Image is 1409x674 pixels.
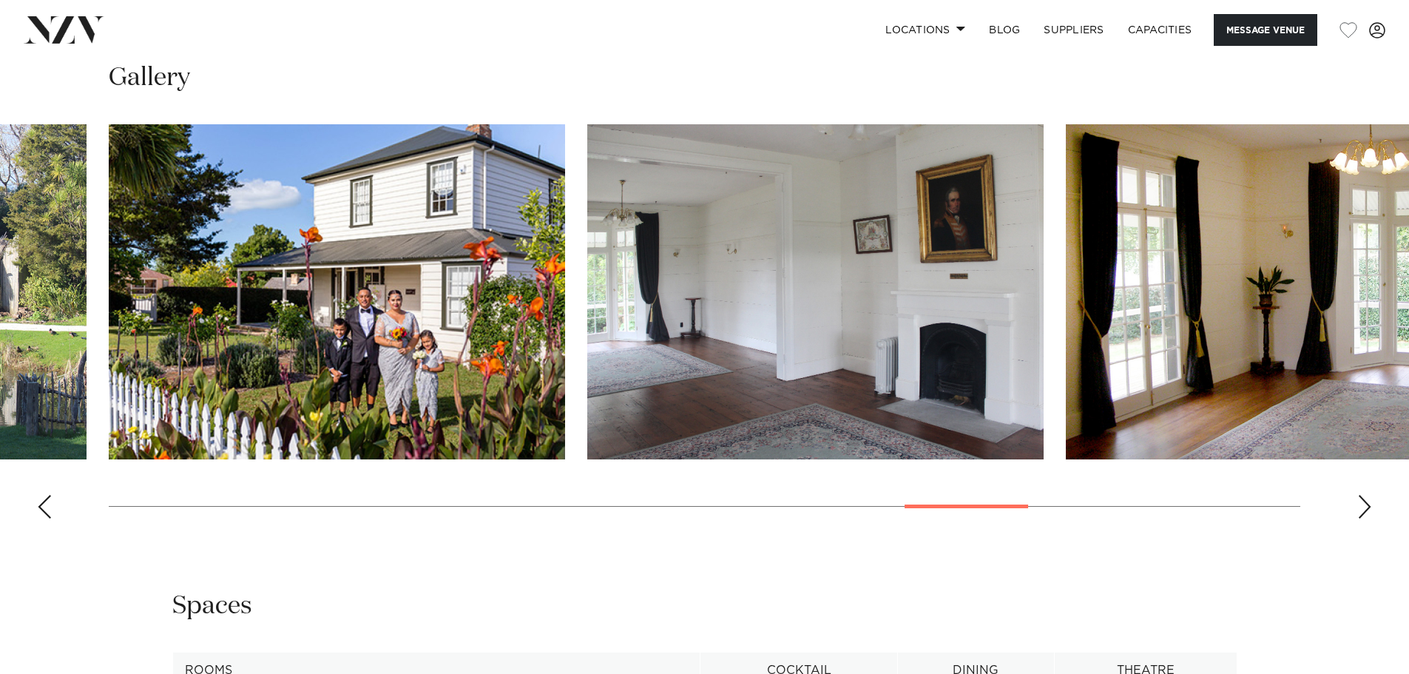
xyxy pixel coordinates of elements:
[109,124,565,459] swiper-slide: 17 / 24
[1214,14,1317,46] button: Message Venue
[977,14,1032,46] a: BLOG
[587,124,1044,459] swiper-slide: 18 / 24
[109,61,190,95] h2: Gallery
[874,14,977,46] a: Locations
[24,16,104,43] img: nzv-logo.png
[1116,14,1204,46] a: Capacities
[172,590,252,623] h2: Spaces
[1032,14,1115,46] a: SUPPLIERS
